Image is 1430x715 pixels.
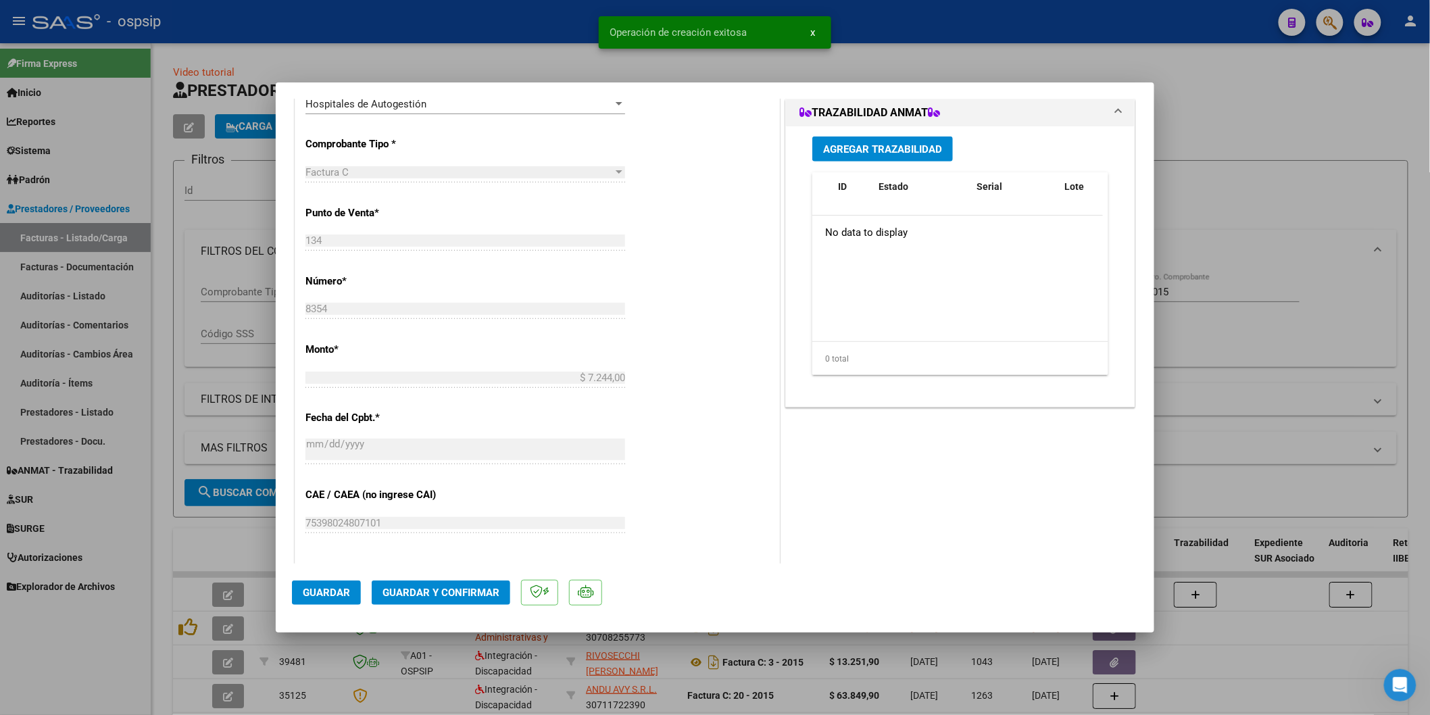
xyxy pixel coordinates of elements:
[305,274,445,289] p: Número
[383,587,499,599] span: Guardar y Confirmar
[1384,669,1416,701] iframe: Intercom live chat
[812,216,1103,249] div: No data to display
[305,487,445,503] p: CAE / CAEA (no ingrese CAI)
[833,172,873,217] datatable-header-cell: ID
[812,137,953,162] button: Agregar Trazabilidad
[305,205,445,221] p: Punto de Venta
[799,105,940,121] h1: TRAZABILIDAD ANMAT
[838,181,847,192] span: ID
[303,587,350,599] span: Guardar
[971,172,1059,217] datatable-header-cell: Serial
[786,99,1135,126] mat-expansion-panel-header: TRAZABILIDAD ANMAT
[786,126,1135,407] div: TRAZABILIDAD ANMAT
[823,143,942,155] span: Agregar Trazabilidad
[610,26,747,39] span: Operación de creación exitosa
[977,181,1002,192] span: Serial
[812,342,1108,376] div: 0 total
[810,26,815,39] span: x
[1064,181,1084,192] span: Lote
[1059,172,1116,217] datatable-header-cell: Lote
[305,137,445,152] p: Comprobante Tipo *
[305,342,445,357] p: Monto
[305,410,445,426] p: Fecha del Cpbt.
[873,172,971,217] datatable-header-cell: Estado
[305,98,426,110] span: Hospitales de Autogestión
[292,581,361,605] button: Guardar
[879,181,908,192] span: Estado
[305,166,349,178] span: Factura C
[799,20,826,45] button: x
[372,581,510,605] button: Guardar y Confirmar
